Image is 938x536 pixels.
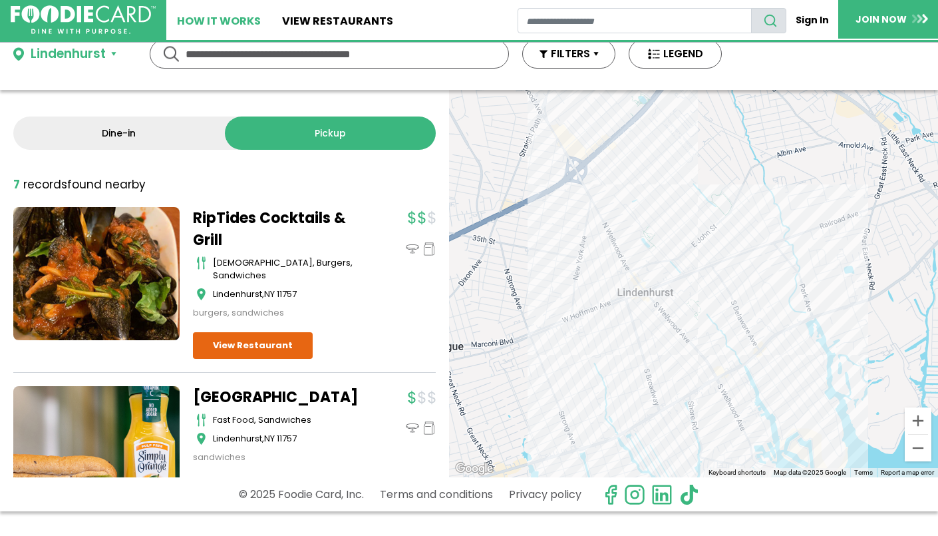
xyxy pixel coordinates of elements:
span: Lindenhurst [213,288,262,300]
a: Dine-in [13,117,225,150]
button: search [751,8,786,33]
span: 11757 [277,432,297,445]
div: fast food, sandwiches [213,413,359,427]
a: Terms and conditions [380,483,493,506]
button: Zoom out [905,435,931,461]
img: tiktok.svg [679,484,700,505]
div: [DEMOGRAPHIC_DATA], burgers, sandwiches [213,256,359,282]
img: dinein_icon.svg [406,421,419,435]
button: FILTERS [522,39,615,69]
a: Privacy policy [509,483,581,506]
img: cutlery_icon.svg [196,413,206,427]
a: Terms [854,469,873,476]
button: Zoom in [905,407,931,434]
a: View Restaurant [193,332,313,359]
img: pickup_icon.svg [422,421,436,435]
div: burgers, sandwiches [193,306,359,320]
img: Google [452,460,496,477]
a: Pickup [225,117,436,150]
a: Report a map error [881,469,934,476]
img: map_icon.svg [196,432,206,445]
span: Map data ©2025 Google [774,469,846,476]
button: LEGEND [629,39,722,69]
div: , [213,432,359,445]
div: , [213,288,359,301]
div: found nearby [13,176,146,194]
div: Lindenhurst [31,45,106,64]
span: records [23,176,67,192]
strong: 7 [13,176,20,192]
a: [GEOGRAPHIC_DATA] [193,386,359,408]
p: © 2025 Foodie Card, Inc. [239,483,364,506]
button: Lindenhurst [13,45,116,64]
input: restaurant search [518,8,752,33]
a: Open this area in Google Maps (opens a new window) [452,460,496,477]
a: RipTides Cocktails & Grill [193,207,359,251]
span: NY [264,432,275,445]
span: Lindenhurst [213,432,262,445]
button: Keyboard shortcuts [708,468,766,477]
img: map_icon.svg [196,288,206,301]
img: cutlery_icon.svg [196,256,206,270]
div: sandwiches [193,451,359,464]
img: FoodieCard; Eat, Drink, Save, Donate [11,5,156,35]
img: dinein_icon.svg [406,242,419,256]
img: linkedin.svg [651,484,673,505]
span: NY [264,288,275,300]
svg: check us out on facebook [600,484,621,505]
img: pickup_icon.svg [422,242,436,256]
span: 11757 [277,288,297,300]
a: Sign In [786,8,838,33]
